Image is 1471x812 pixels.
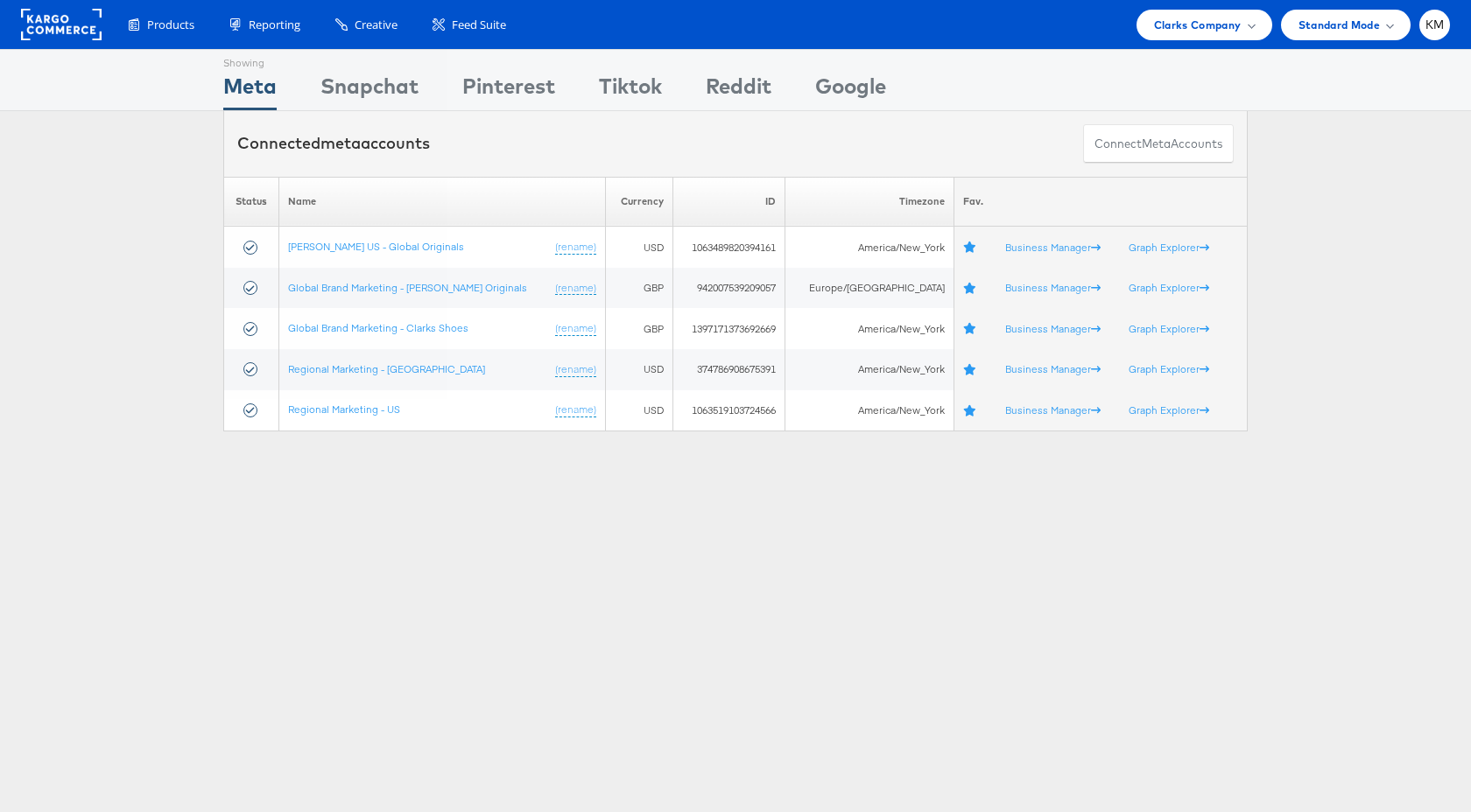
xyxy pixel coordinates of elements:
a: Global Brand Marketing - Clarks Shoes [288,321,468,334]
a: [PERSON_NAME] US - Global Originals [288,240,464,253]
span: Feed Suite [452,17,506,33]
a: Graph Explorer [1129,403,1209,416]
a: Business Manager [1005,322,1101,335]
span: Clarks Company [1154,16,1242,34]
td: 1063519103724566 [673,390,785,431]
th: Name [278,177,606,227]
a: Business Manager [1005,241,1101,254]
span: meta [320,133,361,153]
a: (rename) [555,402,596,417]
div: Tiktok [599,71,662,110]
th: Status [224,177,279,227]
a: Regional Marketing - US [288,402,400,416]
td: 1397171373692669 [673,308,785,349]
td: GBP [606,268,673,309]
td: GBP [606,308,673,349]
span: Products [147,17,194,33]
a: Graph Explorer [1129,241,1209,254]
td: Europe/[GEOGRAPHIC_DATA] [785,268,954,309]
div: Google [815,71,886,110]
th: ID [673,177,785,227]
th: Timezone [785,177,954,227]
td: America/New_York [785,349,954,390]
a: (rename) [555,362,596,377]
td: 942007539209057 [673,268,785,309]
div: Showing [223,50,277,71]
th: Currency [606,177,673,227]
a: (rename) [555,321,596,336]
div: Snapchat [320,71,419,110]
a: Business Manager [1005,362,1101,375]
td: USD [606,349,673,390]
a: (rename) [555,281,596,296]
span: meta [1142,136,1171,152]
td: America/New_York [785,227,954,268]
a: (rename) [555,240,596,255]
div: Pinterest [462,71,555,110]
td: America/New_York [785,308,954,349]
div: Reddit [706,71,771,110]
div: Connected accounts [237,132,430,155]
a: Graph Explorer [1129,322,1209,335]
a: Graph Explorer [1129,281,1209,294]
td: America/New_York [785,390,954,431]
td: 374786908675391 [673,349,785,390]
span: Creative [355,17,398,33]
a: Graph Explorer [1129,362,1209,375]
button: ConnectmetaAccounts [1083,124,1234,164]
td: USD [606,390,673,431]
td: USD [606,227,673,268]
span: Reporting [249,17,300,33]
a: Regional Marketing - [GEOGRAPHIC_DATA] [288,362,485,375]
a: Global Brand Marketing - [PERSON_NAME] Originals [288,281,527,294]
a: Business Manager [1005,403,1101,416]
span: KM [1425,19,1445,31]
td: 1063489820394161 [673,227,785,268]
span: Standard Mode [1299,16,1380,34]
div: Meta [223,71,277,110]
a: Business Manager [1005,281,1101,294]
